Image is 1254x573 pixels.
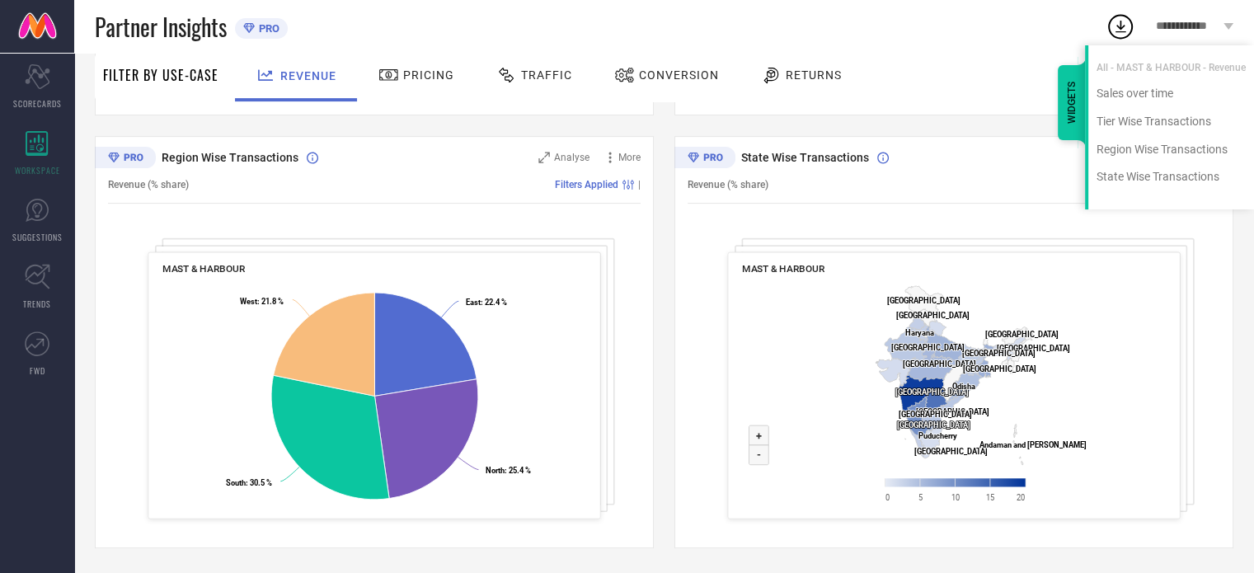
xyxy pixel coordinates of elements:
text: [GEOGRAPHIC_DATA] [899,410,972,419]
div: All - MAST & HARBOUR - Revenue [1088,45,1254,73]
span: Revenue (% share) [108,179,189,190]
text: [GEOGRAPHIC_DATA] [984,329,1058,338]
span: | [638,179,641,190]
div: WIDGETS [1058,65,1086,140]
span: Conversion [639,68,719,82]
span: Traffic [521,68,572,82]
text: Odisha [952,382,975,391]
div: Region Wise Transactions [1088,142,1254,157]
svg: Zoom [538,152,550,163]
div: Open download list [1106,12,1135,41]
text: - [757,449,761,461]
text: [GEOGRAPHIC_DATA] [891,343,965,352]
span: MAST & HARBOUR [162,263,245,275]
text: Haryana [905,328,934,337]
text: Andaman and [PERSON_NAME] [979,440,1087,449]
tspan: South [226,478,246,487]
text: [GEOGRAPHIC_DATA] [997,343,1070,352]
text: [GEOGRAPHIC_DATA] [962,348,1036,357]
text: [GEOGRAPHIC_DATA] [903,359,976,369]
span: FWD [30,364,45,377]
text: 20 [1017,492,1025,501]
tspan: West [240,296,257,305]
text: 15 [986,492,994,501]
text: : 30.5 % [226,478,272,487]
div: Premium [95,147,156,171]
span: SUGGESTIONS [12,231,63,243]
span: Revenue (% share) [688,179,768,190]
text: : 22.4 % [466,298,507,307]
span: Region Wise Transactions [162,151,298,164]
text: 5 [918,492,923,501]
text: 10 [951,492,960,501]
span: WORKSPACE [15,164,60,176]
text: [GEOGRAPHIC_DATA] [963,364,1036,373]
text: 0 [885,492,890,501]
text: [GEOGRAPHIC_DATA] [895,311,969,320]
span: PRO [255,22,279,35]
text: : 25.4 % [486,466,531,475]
div: State Wise Transactions [1088,169,1254,185]
text: [GEOGRAPHIC_DATA] [895,387,969,397]
text: [GEOGRAPHIC_DATA] [887,296,960,305]
text: Puducherry [918,431,957,440]
span: TRENDS [23,298,51,310]
text: [GEOGRAPHIC_DATA] [916,407,989,416]
span: MAST & HARBOUR [742,263,824,275]
span: Partner Insights [95,10,227,44]
span: Analyse [554,152,589,163]
span: Pricing [403,68,454,82]
text: [GEOGRAPHIC_DATA] [897,420,970,430]
span: Revenue [280,69,336,82]
div: Sales over time [1088,86,1254,101]
text: : 21.8 % [240,296,284,305]
div: Tier Wise Transactions [1088,114,1254,129]
span: More [618,152,641,163]
div: Premium [674,147,735,171]
span: Filter By Use-Case [103,65,218,85]
text: [GEOGRAPHIC_DATA] [914,447,988,456]
span: State Wise Transactions [741,151,869,164]
span: SCORECARDS [13,97,62,110]
tspan: East [466,298,481,307]
span: Returns [786,68,842,82]
text: + [756,430,762,442]
span: Filters Applied [555,179,618,190]
tspan: North [486,466,505,475]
